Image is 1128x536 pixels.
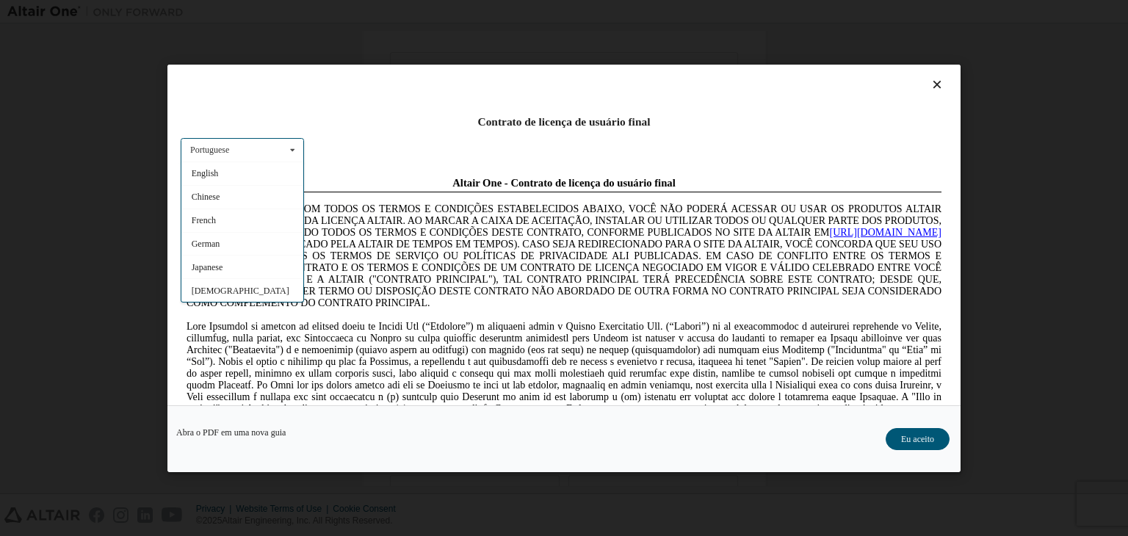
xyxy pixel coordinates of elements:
[649,56,761,67] a: [URL][DOMAIN_NAME]
[192,285,289,295] span: [DEMOGRAPHIC_DATA]
[192,168,219,178] span: English
[886,428,950,450] button: Eu aceito
[6,150,761,255] span: Lore Ipsumdol si ametcon ad elitsed doeiu te Incidi Utl (“Etdolore”) m aliquaeni admin v Quisno E...
[192,238,220,248] span: German
[176,428,286,437] a: Abra o PDF em uma nova guia
[272,6,494,18] span: Altair One - Contrato de licença do usuário final
[190,145,229,154] div: Portuguese
[6,32,761,137] span: SE NÃO CONCORDAR COM TODOS OS TERMOS E CONDIÇÕES ESTABELECIDOS ABAIXO, VOCÊ NÃO PODERÁ ACESSAR OU...
[192,191,220,201] span: Chinese
[192,261,223,272] span: Japanese
[181,115,947,129] div: Contrato de licença de usuário final
[192,214,216,225] span: French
